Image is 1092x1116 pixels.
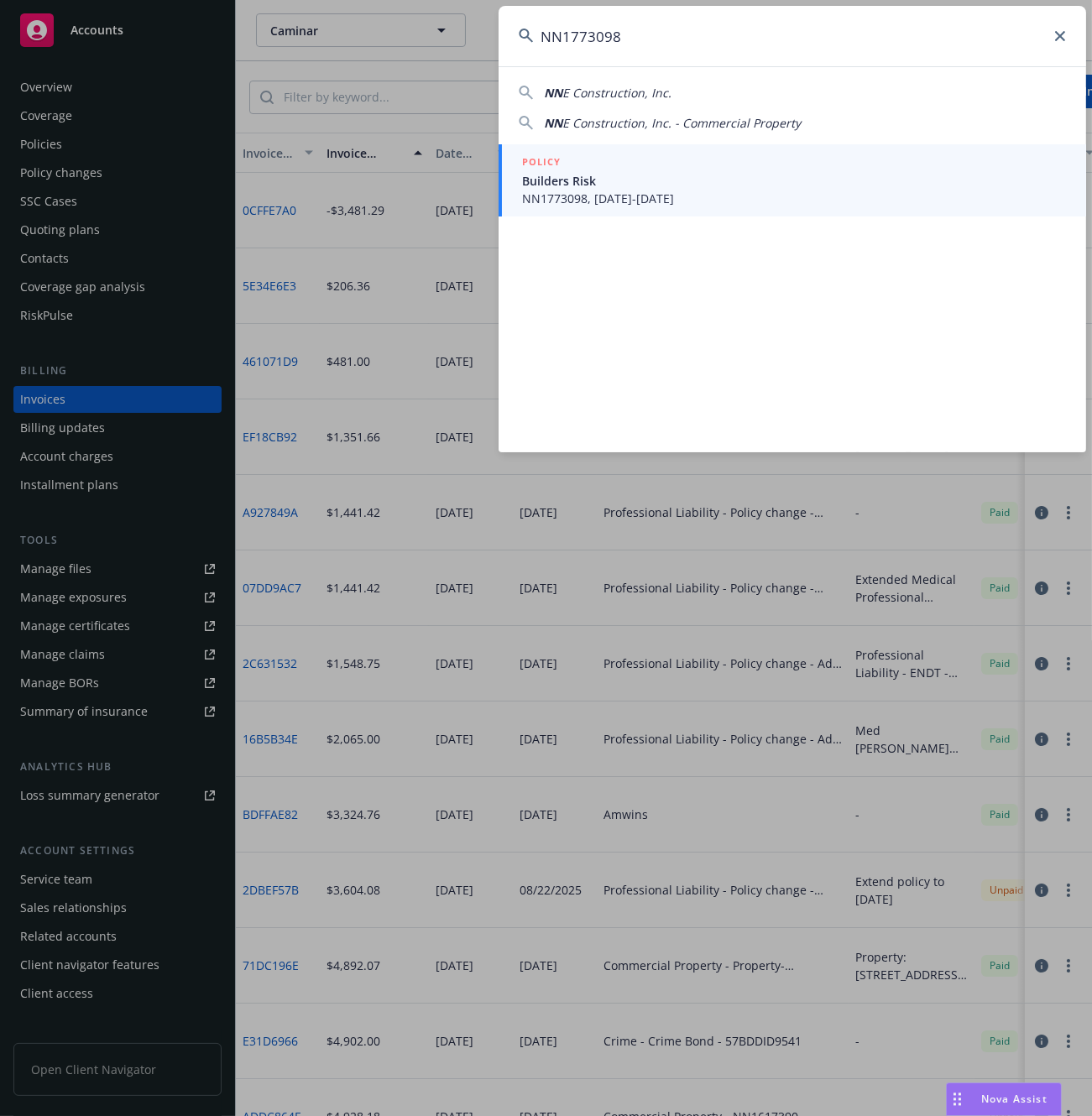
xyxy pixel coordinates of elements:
span: Builders Risk [522,172,1066,190]
span: Nova Assist [981,1092,1048,1106]
div: Drag to move [947,1083,968,1115]
span: NN [544,115,562,131]
span: NN1773098, [DATE]-[DATE] [522,190,1066,207]
span: E Construction, Inc. - Commercial Property [562,115,801,131]
input: Search... [499,6,1086,66]
button: Nova Assist [946,1082,1062,1116]
h5: POLICY [522,154,561,170]
a: POLICYBuilders RiskNN1773098, [DATE]-[DATE] [499,144,1086,216]
span: E Construction, Inc. [562,85,671,101]
span: NN [544,85,562,101]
